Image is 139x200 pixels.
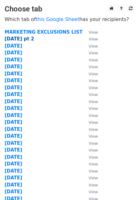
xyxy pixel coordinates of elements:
small: View [89,37,98,41]
small: View [89,120,98,125]
a: [DATE] [5,106,22,111]
a: View [82,182,98,188]
a: View [82,36,98,42]
a: [DATE] [5,92,22,97]
a: [DATE] [5,147,22,153]
a: [DATE] [5,175,22,181]
small: View [89,51,98,55]
small: View [89,169,98,173]
small: View [89,99,98,104]
a: [DATE] [5,43,22,49]
small: View [89,155,98,160]
a: View [82,119,98,125]
a: [DATE] [5,64,22,69]
a: [DATE] [5,113,22,118]
small: View [89,72,98,76]
a: View [82,99,98,104]
a: [DATE] [5,168,22,174]
a: [DATE] [5,154,22,160]
a: this Google Sheet [36,16,79,22]
a: [DATE] [5,189,22,194]
a: View [82,71,98,77]
small: View [89,148,98,152]
a: View [82,189,98,194]
a: View [82,43,98,49]
a: [DATE] [5,140,22,146]
small: View [89,176,98,180]
a: [DATE] [5,50,22,56]
a: MARKETING EXCLUSIONS LIST [5,29,82,35]
iframe: Chat Widget [108,170,139,200]
a: View [82,64,98,69]
small: View [89,162,98,166]
a: [DATE] [5,119,22,125]
small: View [89,58,98,62]
a: [DATE] [5,161,22,167]
a: View [82,78,98,83]
small: View [89,30,98,35]
a: [DATE] [5,71,22,77]
small: View [89,190,98,194]
a: View [82,113,98,118]
a: View [82,50,98,56]
a: [DATE] [5,99,22,104]
a: View [82,175,98,181]
a: View [82,85,98,90]
a: [DATE] [5,182,22,188]
a: View [82,147,98,153]
small: View [89,44,98,48]
a: [DATE] [5,78,22,83]
small: View [89,141,98,146]
a: View [82,106,98,111]
small: View [89,65,98,69]
a: View [82,154,98,160]
a: View [82,133,98,139]
a: View [82,57,98,63]
h3: Choose tab [5,5,134,14]
a: View [82,92,98,97]
a: [DATE] [5,133,22,139]
a: View [82,127,98,132]
a: View [82,140,98,146]
a: [DATE] pt 2 [5,36,34,42]
small: View [89,85,98,90]
small: View [89,134,98,139]
a: View [82,29,98,35]
a: View [82,161,98,167]
a: [DATE] [5,127,22,132]
small: View [89,106,98,111]
small: View [89,113,98,118]
small: View [89,127,98,132]
small: View [89,78,98,83]
a: [DATE] [5,85,22,90]
p: Which tab of has your recipients? [5,16,134,23]
small: View [89,92,98,97]
a: [DATE] [5,57,22,63]
a: View [82,168,98,174]
small: View [89,183,98,187]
